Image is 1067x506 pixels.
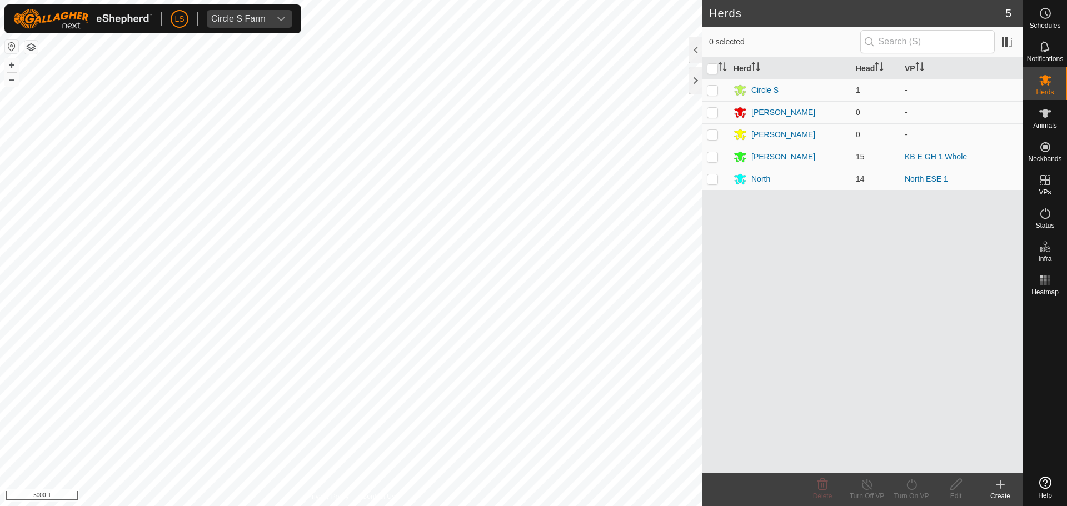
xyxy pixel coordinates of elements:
span: 15 [856,152,865,161]
input: Search (S) [860,30,995,53]
a: North ESE 1 [905,174,948,183]
div: Turn Off VP [845,491,889,501]
div: Create [978,491,1023,501]
span: Herds [1036,89,1054,96]
span: Neckbands [1028,156,1061,162]
span: 5 [1005,5,1011,22]
td: - [900,79,1023,101]
div: dropdown trigger [270,10,292,28]
span: 1 [856,86,860,94]
div: [PERSON_NAME] [751,107,815,118]
img: Gallagher Logo [13,9,152,29]
p-sorticon: Activate to sort [875,64,884,73]
button: Map Layers [24,41,38,54]
div: North [751,173,770,185]
div: Circle S [751,84,779,96]
span: Infra [1038,255,1051,262]
a: Help [1023,472,1067,503]
div: Edit [934,491,978,501]
span: Status [1035,222,1054,229]
button: Reset Map [5,40,18,53]
td: - [900,101,1023,123]
div: Turn On VP [889,491,934,501]
th: VP [900,58,1023,79]
a: KB E GH 1 Whole [905,152,967,161]
td: - [900,123,1023,146]
a: Contact Us [362,492,395,502]
p-sorticon: Activate to sort [751,64,760,73]
span: Schedules [1029,22,1060,29]
span: Animals [1033,122,1057,129]
div: [PERSON_NAME] [751,151,815,163]
span: 0 [856,108,860,117]
span: Circle S Farm [207,10,270,28]
span: Help [1038,492,1052,499]
p-sorticon: Activate to sort [718,64,727,73]
div: [PERSON_NAME] [751,129,815,141]
button: + [5,58,18,72]
h2: Herds [709,7,1005,20]
th: Herd [729,58,851,79]
p-sorticon: Activate to sort [915,64,924,73]
span: 0 [856,130,860,139]
button: – [5,73,18,86]
span: Heatmap [1031,289,1059,295]
div: Circle S Farm [211,14,266,23]
span: Delete [813,492,832,500]
span: VPs [1039,189,1051,196]
span: 0 selected [709,36,860,48]
span: LS [174,13,184,25]
th: Head [851,58,900,79]
a: Privacy Policy [307,492,349,502]
span: 14 [856,174,865,183]
span: Notifications [1027,56,1063,62]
